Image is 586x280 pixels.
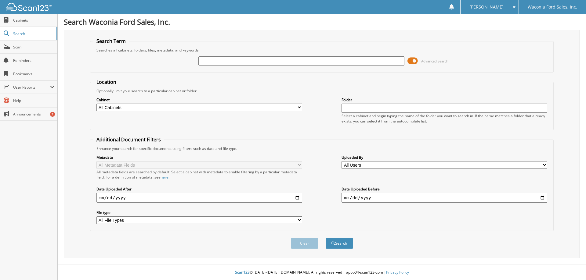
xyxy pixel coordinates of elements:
button: Search [326,238,353,249]
label: Uploaded By [342,155,547,160]
div: Searches all cabinets, folders, files, metadata, and keywords [93,48,551,53]
div: Select a cabinet and begin typing the name of the folder you want to search in. If the name match... [342,113,547,124]
img: scan123-logo-white.svg [6,3,52,11]
span: Search [13,31,53,36]
legend: Search Term [93,38,129,44]
span: Bookmarks [13,71,54,76]
span: Reminders [13,58,54,63]
div: Optionally limit your search to a particular cabinet or folder [93,88,551,94]
span: Scan [13,44,54,50]
span: Advanced Search [421,59,448,63]
span: [PERSON_NAME] [469,5,504,9]
span: Announcements [13,112,54,117]
input: start [96,193,302,203]
label: Date Uploaded Before [342,186,547,192]
div: Enhance your search for specific documents using filters such as date and file type. [93,146,551,151]
span: Cabinets [13,18,54,23]
h1: Search Waconia Ford Sales, Inc. [64,17,580,27]
span: Scan123 [235,270,250,275]
button: Clear [291,238,318,249]
span: Waconia Ford Sales, Inc. [528,5,577,9]
label: Folder [342,97,547,102]
legend: Location [93,79,119,85]
label: Metadata [96,155,302,160]
input: end [342,193,547,203]
span: Help [13,98,54,103]
div: 7 [50,112,55,117]
a: Privacy Policy [386,270,409,275]
label: File type [96,210,302,215]
a: here [161,175,168,180]
legend: Additional Document Filters [93,136,164,143]
div: © [DATE]-[DATE] [DOMAIN_NAME]. All rights reserved | appb04-scan123-com | [58,265,586,280]
label: Date Uploaded After [96,186,302,192]
div: All metadata fields are searched by default. Select a cabinet with metadata to enable filtering b... [96,169,302,180]
label: Cabinet [96,97,302,102]
span: User Reports [13,85,50,90]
